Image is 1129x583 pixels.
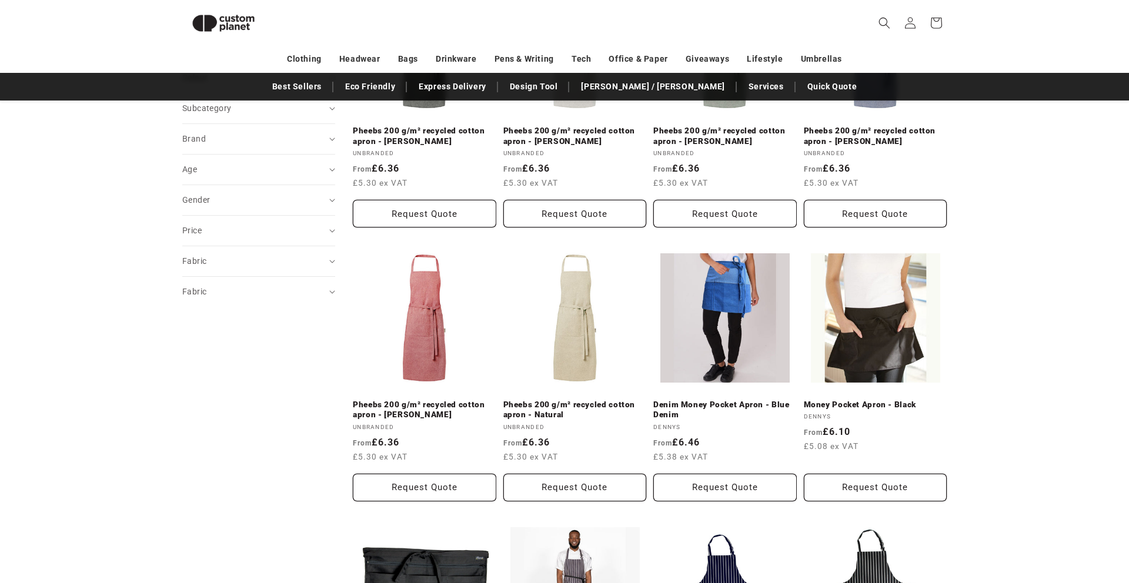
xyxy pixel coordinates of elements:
[287,49,322,69] a: Clothing
[436,49,476,69] a: Drinkware
[743,76,790,97] a: Services
[503,126,647,146] a: Pheebs 200 g/m² recycled cotton apron - [PERSON_NAME]
[398,49,418,69] a: Bags
[182,256,206,266] span: Fabric
[804,200,947,227] button: Request Quote
[182,216,335,246] summary: Price
[182,124,335,154] summary: Brand (0 selected)
[339,49,380,69] a: Headwear
[653,126,797,146] a: Pheebs 200 g/m² recycled cotton apron - [PERSON_NAME]
[653,400,797,420] a: Denim Money Pocket Apron - Blue Denim
[503,400,647,420] a: Pheebs 200 g/m² recycled cotton apron - Natural
[495,49,554,69] a: Pens & Writing
[353,200,496,227] button: Request Quote
[503,474,647,501] button: Request Quote
[353,126,496,146] a: Pheebs 200 g/m² recycled cotton apron - [PERSON_NAME]
[182,165,197,174] span: Age
[575,76,730,97] a: [PERSON_NAME] / [PERSON_NAME]
[686,49,729,69] a: Giveaways
[182,155,335,185] summary: Age (0 selected)
[182,226,202,235] span: Price
[504,76,564,97] a: Design Tool
[182,5,265,42] img: Custom Planet
[339,76,401,97] a: Eco Friendly
[572,49,591,69] a: Tech
[927,456,1129,583] iframe: Chat Widget
[801,76,863,97] a: Quick Quote
[182,93,335,123] summary: Subcategory (0 selected)
[182,185,335,215] summary: Gender (0 selected)
[182,195,210,205] span: Gender
[871,10,897,36] summary: Search
[182,287,206,296] span: Fabric
[804,474,947,501] button: Request Quote
[747,49,783,69] a: Lifestyle
[503,200,647,227] button: Request Quote
[804,400,947,410] a: Money Pocket Apron - Black
[182,103,231,113] span: Subcategory
[653,200,797,227] button: Request Quote
[353,474,496,501] button: Request Quote
[353,400,496,420] a: Pheebs 200 g/m² recycled cotton apron - [PERSON_NAME]
[413,76,492,97] a: Express Delivery
[609,49,667,69] a: Office & Paper
[182,277,335,307] summary: Fabric (0 selected)
[804,126,947,146] a: Pheebs 200 g/m² recycled cotton apron - [PERSON_NAME]
[182,246,335,276] summary: Fabric (0 selected)
[266,76,328,97] a: Best Sellers
[182,134,206,143] span: Brand
[653,474,797,501] button: Request Quote
[801,49,842,69] a: Umbrellas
